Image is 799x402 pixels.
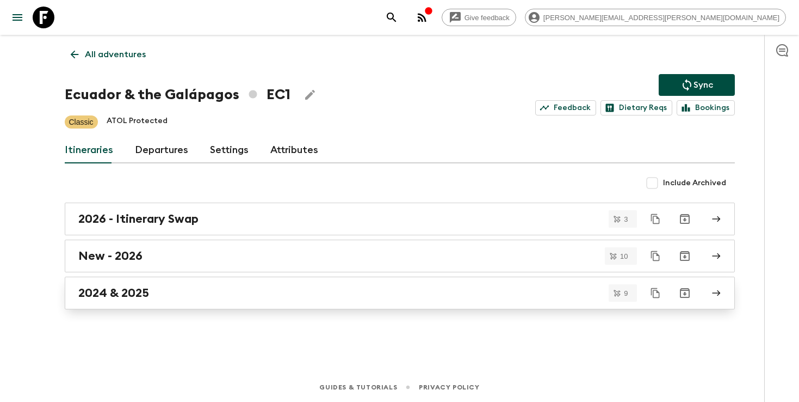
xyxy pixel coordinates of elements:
button: menu [7,7,28,28]
button: Duplicate [646,209,665,229]
a: 2026 - Itinerary Swap [65,203,735,235]
a: Itineraries [65,137,113,163]
button: Duplicate [646,246,665,266]
p: ATOL Protected [107,115,168,129]
span: Include Archived [663,178,726,188]
span: 10 [614,253,634,260]
a: Settings [210,137,249,163]
span: [PERSON_NAME][EMAIL_ADDRESS][PERSON_NAME][DOMAIN_NAME] [537,14,785,22]
a: Attributes [270,137,318,163]
button: Sync adventure departures to the booking engine [659,74,735,96]
h2: 2024 & 2025 [78,286,149,300]
button: Archive [674,208,696,230]
span: 3 [617,216,634,223]
a: Privacy Policy [419,381,479,393]
div: [PERSON_NAME][EMAIL_ADDRESS][PERSON_NAME][DOMAIN_NAME] [525,9,786,26]
h1: Ecuador & the Galápagos EC1 [65,84,290,106]
p: All adventures [85,48,146,61]
button: search adventures [381,7,402,28]
a: Dietary Reqs [600,100,672,115]
button: Duplicate [646,283,665,303]
button: Archive [674,245,696,267]
a: All adventures [65,44,152,65]
span: 9 [617,290,634,297]
button: Edit Adventure Title [299,84,321,106]
button: Archive [674,282,696,304]
a: Departures [135,137,188,163]
h2: New - 2026 [78,249,143,263]
span: Give feedback [459,14,516,22]
p: Classic [69,117,94,127]
a: Guides & Tutorials [319,381,397,393]
a: Give feedback [442,9,516,26]
a: Feedback [535,100,596,115]
a: 2024 & 2025 [65,277,735,309]
p: Sync [693,78,713,92]
h2: 2026 - Itinerary Swap [78,212,199,226]
a: New - 2026 [65,240,735,272]
a: Bookings [677,100,735,115]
